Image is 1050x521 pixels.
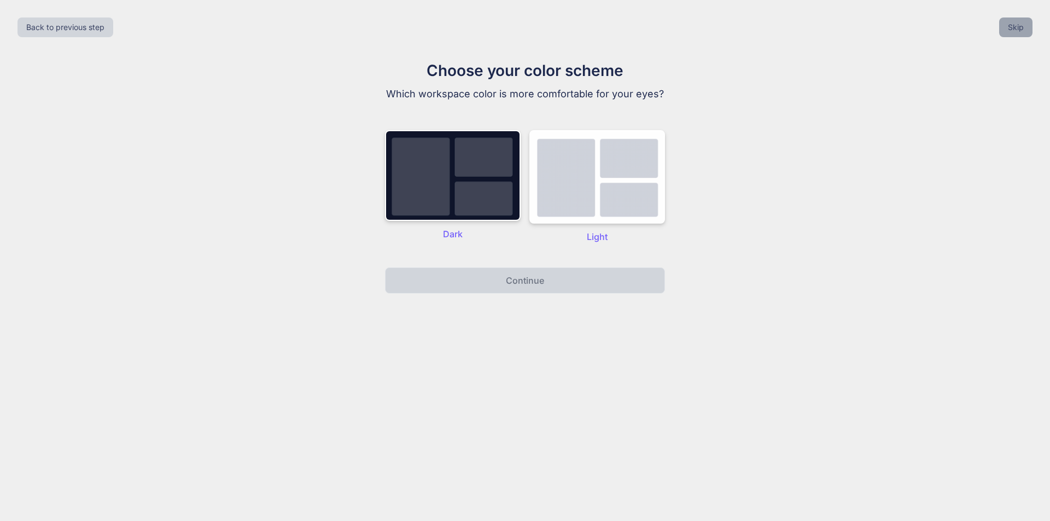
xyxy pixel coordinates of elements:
[385,227,521,241] p: Dark
[999,17,1032,37] button: Skip
[529,130,665,224] img: dark
[341,59,709,82] h1: Choose your color scheme
[529,230,665,243] p: Light
[385,130,521,221] img: dark
[17,17,113,37] button: Back to previous step
[341,86,709,102] p: Which workspace color is more comfortable for your eyes?
[506,274,544,287] p: Continue
[385,267,665,294] button: Continue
